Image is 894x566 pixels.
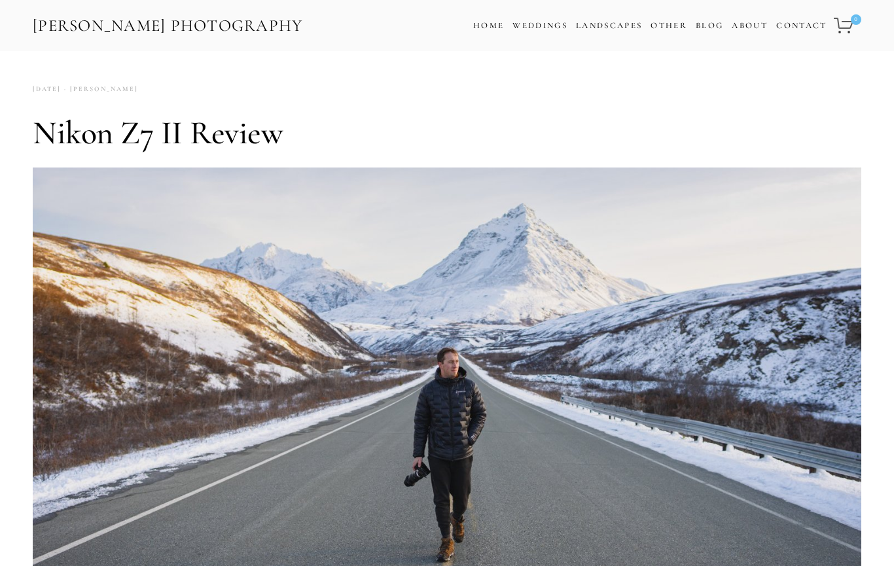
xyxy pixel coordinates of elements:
a: Weddings [512,20,567,31]
a: About [732,16,768,35]
a: Home [473,16,504,35]
a: Other [651,20,687,31]
a: [PERSON_NAME] Photography [31,11,304,41]
a: 0 items in cart [832,10,863,41]
a: Landscapes [576,20,642,31]
span: 0 [851,14,861,25]
h1: Nikon Z7 II Review [33,113,861,152]
time: [DATE] [33,80,61,98]
a: [PERSON_NAME] [61,80,138,98]
a: Blog [696,16,723,35]
a: Contact [776,16,827,35]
